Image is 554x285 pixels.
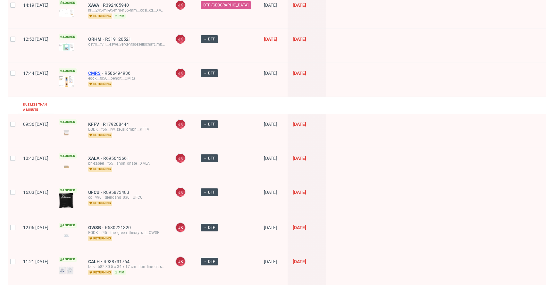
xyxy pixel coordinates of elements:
span: [DATE] [264,190,277,195]
figcaption: JK [176,1,185,10]
a: OWSB [88,225,105,230]
div: ostro__f71__eswe_verkehrsgesellschaft_mbh__ORHM [88,42,165,47]
span: → DTP [203,189,215,195]
span: [DATE] [264,225,277,230]
span: returning [88,236,112,241]
span: Locked [59,68,77,73]
span: returning [88,82,112,87]
img: version_two_editor_design.png [59,162,74,171]
span: returning [88,270,112,275]
div: cc__y90__glengang_030__UFCU [88,195,165,200]
span: [DATE] [264,122,277,127]
a: R530221320 [105,225,132,230]
span: 17:44 [DATE] [23,71,48,76]
img: version_two_editor_design.png [59,43,74,51]
img: version_two_editor_design [59,193,74,208]
a: R319120521 [105,37,132,42]
span: R938731764 [104,259,131,264]
span: 16:03 [DATE] [23,190,48,195]
a: R586494936 [105,71,132,76]
span: [DATE] [264,37,277,42]
span: returning [88,167,112,172]
span: [DATE] [293,156,306,161]
img: version_two_editor_design.png [59,9,74,17]
span: → DTP [203,259,215,264]
div: ph-zapier__f65__anon_onate__XALA [88,161,165,166]
a: CALH [88,259,104,264]
div: EGDK__f56__ivy_zeus_gmbh__KFFV [88,127,165,132]
span: 10:42 [DATE] [23,156,48,161]
span: → DTP [203,225,215,230]
span: [DATE] [264,259,277,264]
figcaption: JK [176,223,185,232]
figcaption: JK [176,120,185,129]
span: → DTP [203,155,215,161]
a: R695643661 [103,156,130,161]
span: Locked [59,188,77,193]
span: Locked [59,257,77,262]
a: KFFV [88,122,103,127]
a: R392405940 [103,3,130,8]
span: [DATE] [293,259,306,264]
span: returning [88,201,112,206]
img: version_two_editor_design.png [59,76,74,87]
span: → DTP [203,70,215,76]
span: pim [113,13,126,19]
a: ORHM [88,37,105,42]
div: EGDK__f45__the_green_theory_s_l__OWSB [88,230,165,235]
a: R179288444 [103,122,130,127]
figcaption: JK [176,69,185,78]
a: XALA [88,156,103,161]
div: egdk__fs56__benoit__CMRS [88,76,165,81]
figcaption: JK [176,35,185,44]
span: [DATE] [293,37,306,42]
span: [DATE] [293,3,306,8]
span: Locked [59,34,77,39]
span: Locked [59,153,77,159]
div: krl__245-ml-95-mm-h55-mm__cosi_kg__XAVA [88,8,165,13]
span: [DATE] [293,122,306,127]
img: version_two_editor_design [59,231,74,240]
img: version_two_editor_design [59,128,74,137]
figcaption: JK [176,154,185,163]
span: → DTP [203,36,215,42]
span: pim [113,270,126,275]
span: 14:19 [DATE] [23,3,48,8]
span: returning [88,13,112,19]
span: Locked [59,223,77,228]
span: [DATE] [264,71,277,76]
span: Locked [59,0,77,5]
span: Locked [59,119,77,125]
span: DTP-[GEOGRAPHIC_DATA] [203,2,248,8]
img: version_two_editor_design [59,265,74,274]
div: bds__b82-30-5-x-34-x-17-cm__tan_line_cc_sl__CALH [88,264,165,269]
a: CMRS [88,71,105,76]
span: 09:36 [DATE] [23,122,48,127]
figcaption: JK [176,188,185,197]
span: [DATE] [293,71,306,76]
div: Due less than a minute [23,102,48,112]
span: returning [88,133,112,138]
a: R895873483 [103,190,130,195]
span: [DATE] [293,190,306,195]
span: [DATE] [293,225,306,230]
a: UFCU [88,190,103,195]
span: 11:21 [DATE] [23,259,48,264]
span: [DATE] [264,3,277,8]
span: → DTP [203,121,215,127]
span: XAVA [88,3,103,8]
